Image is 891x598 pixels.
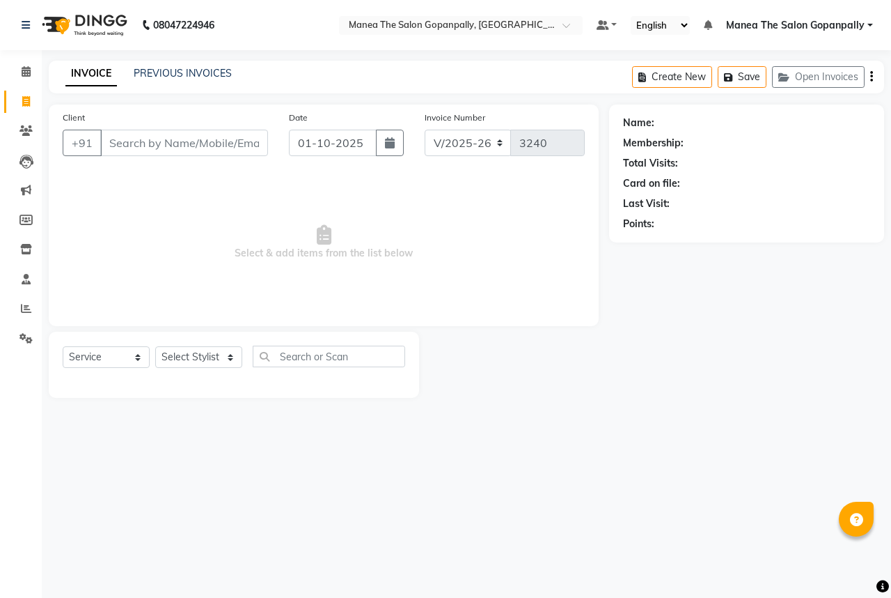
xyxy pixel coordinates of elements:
b: 08047224946 [153,6,214,45]
span: Select & add items from the list below [63,173,585,312]
button: +91 [63,130,102,156]
div: Points: [623,217,654,231]
span: Manea The Salon Gopanpally [726,18,865,33]
a: INVOICE [65,61,117,86]
label: Date [289,112,308,124]
div: Total Visits: [623,156,678,171]
button: Save [718,66,766,88]
input: Search by Name/Mobile/Email/Code [100,130,268,156]
button: Open Invoices [772,66,865,88]
button: Create New [632,66,712,88]
img: logo [36,6,131,45]
input: Search or Scan [253,346,405,367]
div: Name: [623,116,654,130]
div: Last Visit: [623,197,670,211]
a: PREVIOUS INVOICES [134,67,232,79]
label: Client [63,112,85,124]
label: Invoice Number [425,112,485,124]
iframe: chat widget [833,542,877,584]
div: Card on file: [623,176,680,191]
div: Membership: [623,136,684,151]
